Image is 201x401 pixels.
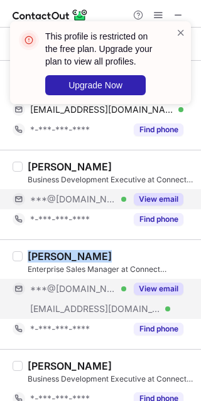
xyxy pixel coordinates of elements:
[30,303,161,315] span: [EMAIL_ADDRESS][DOMAIN_NAME]
[28,250,112,263] div: [PERSON_NAME]
[19,30,39,50] img: error
[28,360,112,372] div: [PERSON_NAME]
[134,323,183,335] button: Reveal Button
[45,30,161,68] header: This profile is restricted on the free plan. Upgrade your plan to view all profiles.
[134,213,183,226] button: Reveal Button
[68,80,122,90] span: Upgrade Now
[28,373,193,385] div: Business Development Executive at Connect Resources
[134,193,183,206] button: Reveal Button
[134,123,183,136] button: Reveal Button
[13,8,88,23] img: ContactOut v5.3.10
[45,75,146,95] button: Upgrade Now
[30,283,117,294] span: ***@[DOMAIN_NAME]
[134,283,183,295] button: Reveal Button
[28,264,193,275] div: Enterprise Sales Manager at Connect Resources
[30,194,117,205] span: ***@[DOMAIN_NAME]
[28,174,193,185] div: Business Development Executive at Connect Resources
[28,160,112,173] div: [PERSON_NAME]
